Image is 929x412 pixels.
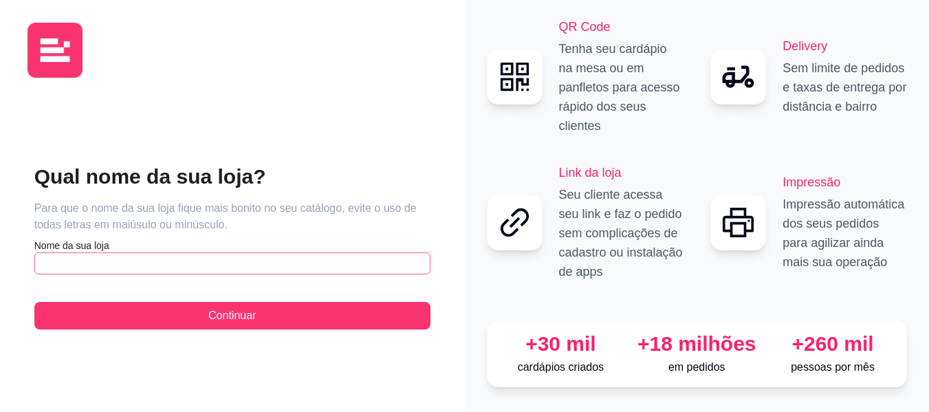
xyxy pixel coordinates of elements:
button: Continuar [34,302,430,329]
p: Impressão automática dos seus pedidos para agilizar ainda mais sua operação [783,195,907,272]
span: Continuar [208,307,256,324]
article: Nome da sua loja [34,239,430,252]
img: logo [28,23,83,78]
h2: Link da loja [559,163,684,182]
article: Para que o nome da sua loja fique mais bonito no seu catálogo, evite o uso de todas letras em mai... [34,200,430,233]
div: +30 mil [499,332,624,356]
h2: QR Code [559,17,684,36]
p: cardápios criados [499,359,624,376]
h2: Impressão [783,173,907,192]
p: Sem limite de pedidos e taxas de entrega por distância e bairro [783,58,907,116]
h2: Qual nome da sua loja? [34,164,430,190]
p: em pedidos [634,359,759,376]
p: Tenha seu cardápio na mesa ou em panfletos para acesso rápido dos seus clientes [559,39,684,135]
div: +260 mil [770,332,895,356]
h2: Delivery [783,36,907,56]
p: Seu cliente acessa seu link e faz o pedido sem complicações de cadastro ou instalação de apps [559,185,684,281]
p: pessoas por mês [770,359,895,376]
div: +18 milhões [634,332,759,356]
